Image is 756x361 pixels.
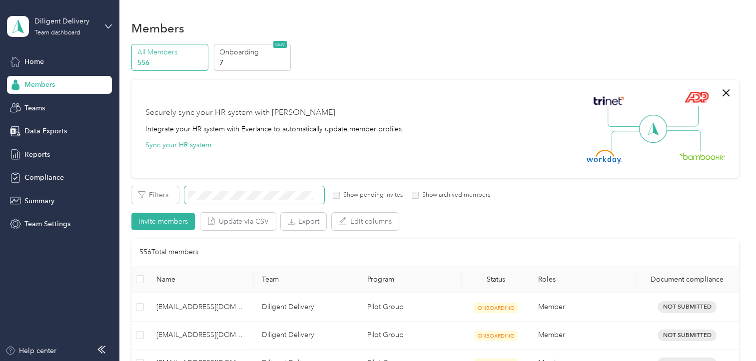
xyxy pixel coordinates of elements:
td: Diligent Delivery [254,322,359,350]
p: 556 Total members [139,247,198,258]
span: Teams [24,103,45,113]
th: Team [254,266,359,293]
img: Trinet [591,94,626,108]
img: ADP [684,91,709,103]
button: Invite members [131,213,195,230]
div: Diligent Delivery [34,16,97,26]
div: Integrate your HR system with Everlance to automatically update member profiles. [145,124,404,134]
span: Not Submitted [658,330,717,341]
td: Pilot Group [359,293,462,321]
img: Line Left Down [611,130,646,151]
th: Roles [530,266,636,293]
td: ONBOARDING [462,322,530,350]
td: Member [530,322,636,350]
th: Name [148,266,254,293]
span: ONBOARDING [474,303,518,313]
label: Show pending invites [340,191,403,200]
span: Summary [24,196,54,206]
div: Team dashboard [34,30,80,36]
button: Help center [5,346,56,356]
td: Pilot Group [359,322,462,350]
span: Name [156,275,246,284]
td: Member [530,293,636,321]
button: Filters [131,186,179,204]
td: ONBOARDING [462,293,530,321]
td: felixpalominos4@icloud.com [148,322,254,350]
p: 7 [219,57,287,68]
label: Show archived members [419,191,490,200]
img: Line Right Down [666,130,701,152]
span: Home [24,56,44,67]
td: astekaranda1313@gmail.com [148,293,254,321]
th: Program [359,266,462,293]
td: Diligent Delivery [254,293,359,321]
img: Line Left Up [608,106,643,127]
img: Workday [587,150,622,164]
span: Reports [24,149,50,160]
div: Document compliance [644,275,731,284]
span: [EMAIL_ADDRESS][DOMAIN_NAME] [156,302,246,313]
span: Compliance [24,172,64,183]
h1: Members [131,23,184,33]
span: NEW [273,41,287,48]
p: All Members [137,47,205,57]
button: Export [281,213,326,230]
span: Data Exports [24,126,67,136]
span: [EMAIL_ADDRESS][DOMAIN_NAME] [156,330,246,341]
span: ONBOARDING [474,331,518,341]
p: 556 [137,57,205,68]
span: Not Submitted [658,301,717,313]
button: Update via CSV [200,213,276,230]
img: BambooHR [679,153,725,160]
span: Members [24,79,55,90]
button: Edit columns [332,213,399,230]
p: Onboarding [219,47,287,57]
div: Securely sync your HR system with [PERSON_NAME] [145,107,335,119]
iframe: Everlance-gr Chat Button Frame [700,305,756,361]
img: Line Right Up [664,106,699,127]
span: Team Settings [24,219,70,229]
button: Sync your HR system [145,140,211,150]
th: Status [462,266,530,293]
